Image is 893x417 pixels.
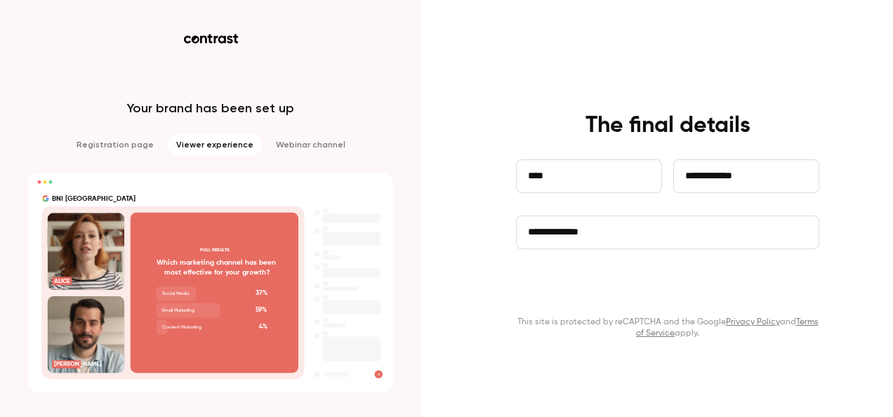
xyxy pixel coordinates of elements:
[168,133,262,156] li: Viewer experience
[726,318,780,326] a: Privacy Policy
[586,112,750,140] h4: The final details
[267,133,354,156] li: Webinar channel
[68,133,162,156] li: Registration page
[636,318,819,338] a: Terms of Service
[516,272,819,305] button: Continue
[516,317,819,339] p: This site is protected by reCAPTCHA and the Google and apply.
[127,100,294,117] p: Your brand has been set up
